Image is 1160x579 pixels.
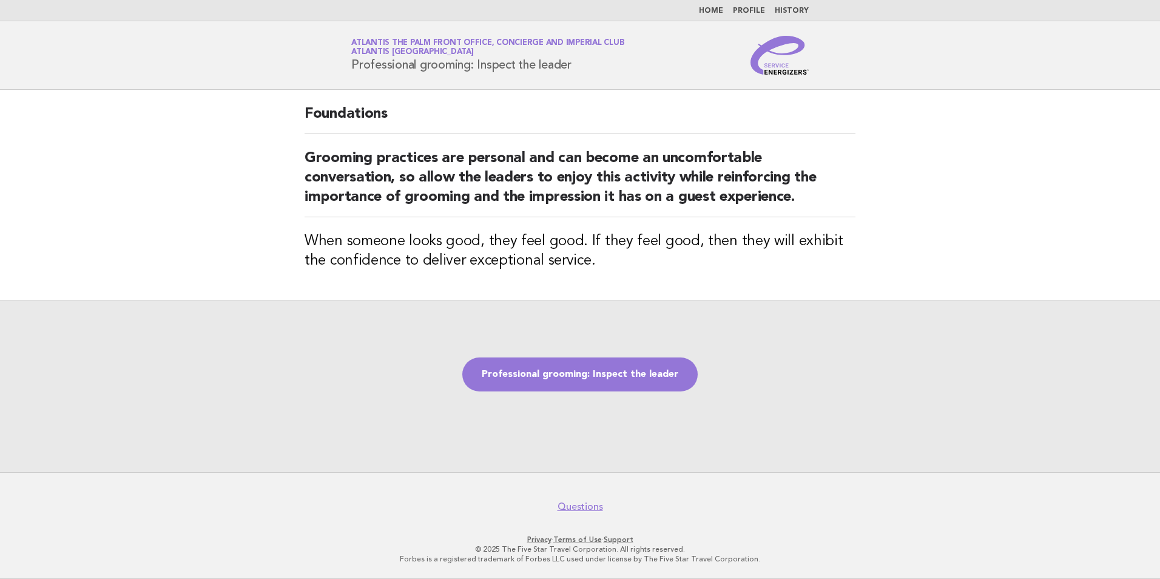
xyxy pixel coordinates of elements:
a: Professional grooming: Inspect the leader [462,357,698,391]
h3: When someone looks good, they feel good. If they feel good, then they will exhibit the confidence... [305,232,855,271]
a: Privacy [527,535,551,544]
p: Forbes is a registered trademark of Forbes LLC used under license by The Five Star Travel Corpora... [209,554,951,564]
a: Profile [733,7,765,15]
a: History [775,7,809,15]
img: Service Energizers [750,36,809,75]
span: Atlantis [GEOGRAPHIC_DATA] [351,49,474,56]
a: Questions [558,501,603,513]
a: Atlantis The Palm Front Office, Concierge and Imperial ClubAtlantis [GEOGRAPHIC_DATA] [351,39,624,56]
p: © 2025 The Five Star Travel Corporation. All rights reserved. [209,544,951,554]
h2: Grooming practices are personal and can become an uncomfortable conversation, so allow the leader... [305,149,855,217]
p: · · [209,535,951,544]
a: Terms of Use [553,535,602,544]
a: Home [699,7,723,15]
h1: Professional grooming: Inspect the leader [351,39,624,71]
h2: Foundations [305,104,855,134]
a: Support [604,535,633,544]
